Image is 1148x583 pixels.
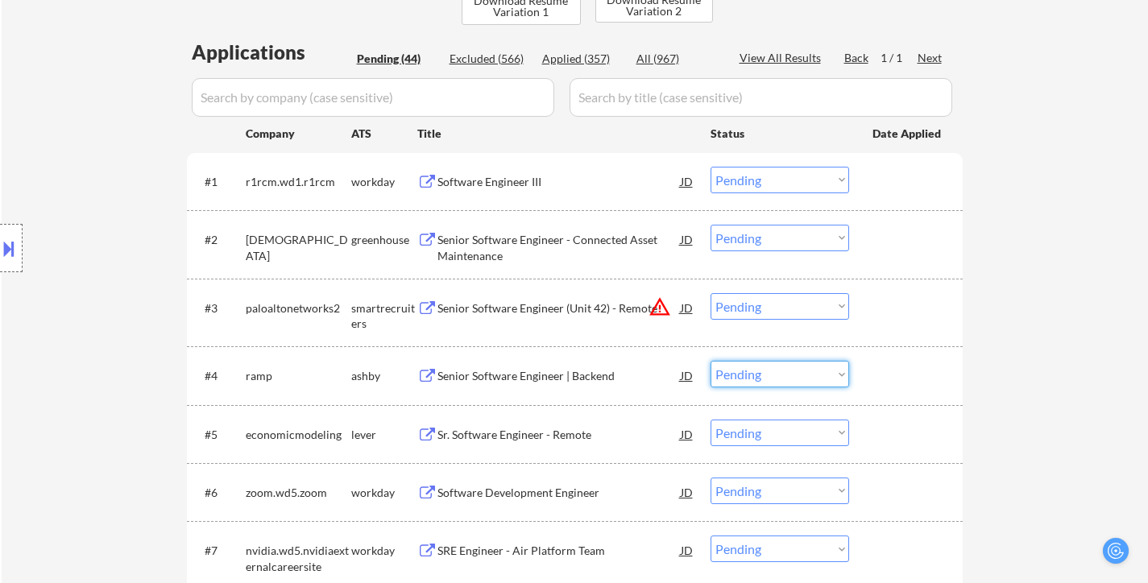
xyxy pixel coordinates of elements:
div: Company [246,126,351,142]
div: JD [679,167,695,196]
div: JD [679,478,695,507]
div: #6 [205,485,233,501]
div: nvidia.wd5.nvidiaexternalcareersite [246,543,351,574]
div: Senior Software Engineer (Unit 42) - Remote [437,300,681,316]
div: ATS [351,126,417,142]
div: paloaltonetworks2 [246,300,351,316]
div: #5 [205,427,233,443]
div: Sr. Software Engineer - Remote [437,427,681,443]
div: JD [679,535,695,564]
div: #7 [205,543,233,559]
div: Software Engineer III [437,174,681,190]
div: Pending (44) [357,51,437,67]
div: smartrecruiters [351,300,417,332]
div: 1 / 1 [881,50,918,66]
div: JD [679,420,695,449]
div: Senior Software Engineer | Backend [437,368,681,384]
div: SRE Engineer - Air Platform Team [437,543,681,559]
div: ashby [351,368,417,384]
div: Status [711,118,849,147]
div: workday [351,485,417,501]
div: Back [844,50,870,66]
div: workday [351,174,417,190]
div: Senior Software Engineer - Connected Asset Maintenance [437,232,681,263]
div: View All Results [740,50,826,66]
div: All (967) [636,51,717,67]
div: workday [351,543,417,559]
div: Date Applied [872,126,943,142]
div: r1rcm.wd1.r1rcm [246,174,351,190]
div: greenhouse [351,232,417,248]
input: Search by company (case sensitive) [192,78,554,117]
div: JD [679,225,695,254]
div: JD [679,361,695,390]
div: Applications [192,43,351,62]
div: JD [679,293,695,322]
div: Software Development Engineer [437,485,681,501]
div: Excluded (566) [450,51,530,67]
div: ramp [246,368,351,384]
div: zoom.wd5.zoom [246,485,351,501]
div: [DEMOGRAPHIC_DATA] [246,232,351,263]
div: lever [351,427,417,443]
div: economicmodeling [246,427,351,443]
div: Applied (357) [542,51,623,67]
div: Next [918,50,943,66]
button: warning_amber [649,296,671,318]
div: Title [417,126,695,142]
input: Search by title (case sensitive) [570,78,952,117]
